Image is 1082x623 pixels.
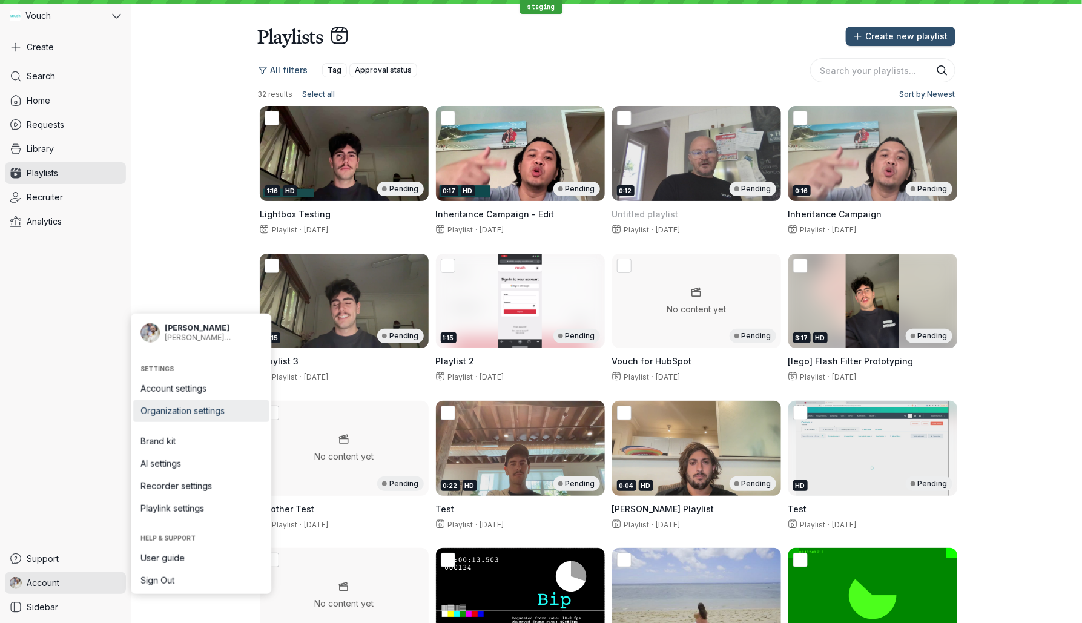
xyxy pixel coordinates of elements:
span: Playlist [622,225,650,234]
span: Sort by: Newest [900,88,955,101]
span: Inheritance Campaign - Edit [436,209,555,219]
span: Test [436,504,455,514]
div: 3:17 [793,332,811,343]
button: Sort by:Newest [895,87,955,102]
div: Pending [553,182,600,196]
a: Playlists [5,162,126,184]
span: Playlist [798,520,826,529]
span: Sidebar [27,601,58,613]
span: Tag [328,64,341,76]
span: Vouch for HubSpot [612,356,692,366]
button: Tag [322,63,347,77]
span: [PERSON_NAME] Playlist [612,504,714,514]
a: Sign Out [133,570,269,592]
img: Vouch avatar [10,10,21,21]
span: [DATE] [304,520,328,529]
button: All filters [258,61,315,80]
span: · [297,520,304,530]
span: · [297,225,304,235]
span: Playlist [269,372,297,381]
div: Vouch [5,5,110,27]
span: Create [27,41,54,53]
span: Playlist [622,372,650,381]
a: Account settings [133,378,269,400]
div: 0:16 [793,185,811,196]
span: Brand kit [140,435,262,447]
div: HD [813,332,828,343]
span: Home [27,94,50,107]
button: Approval status [349,63,417,77]
div: Pending [377,182,424,196]
span: Playlist [446,225,473,234]
span: Inheritance Campaign [788,209,882,219]
span: · [826,520,833,530]
span: Recorder settings [140,480,262,492]
div: 0:17 [441,185,458,196]
a: Home [5,90,126,111]
div: HD [463,480,477,491]
a: Sidebar [5,596,126,618]
div: Pending [906,329,952,343]
span: Account [27,577,59,589]
span: · [473,520,480,530]
input: Search your playlists... [810,58,955,82]
a: AI settings [133,453,269,475]
span: Test [788,504,807,514]
span: [DATE] [656,372,681,381]
div: 1:15 [441,332,457,343]
span: Playlink settings [140,503,262,515]
span: Another Test [260,504,314,514]
span: Help & support [140,535,262,542]
div: 0:22 [441,480,460,491]
button: Search [936,64,948,76]
h1: Playlists [258,24,323,48]
span: Search [27,70,55,82]
span: · [650,225,656,235]
a: Analytics [5,211,126,232]
span: [DATE] [304,225,328,234]
span: [DATE] [304,372,328,381]
button: Create [5,36,126,58]
span: Vouch [25,10,51,22]
span: [DATE] [656,225,681,234]
div: 1:16 [265,185,280,196]
div: 0:04 [617,480,636,491]
span: [DATE] [833,372,857,381]
span: Select all [303,88,335,101]
a: Gary Zurnamer avatarAccount [5,572,126,594]
a: Search [5,65,126,87]
a: User guide [133,547,269,569]
a: Playlink settings [133,498,269,519]
div: Pending [553,476,600,491]
span: · [473,225,480,235]
span: Recruiter [27,191,63,203]
span: Lightbox Testing [260,209,331,219]
div: Pending [377,329,424,343]
span: Sign Out [140,575,262,587]
span: Create new playlist [866,30,948,42]
span: Organization settings [140,405,262,417]
div: Pending [906,476,952,491]
div: Pending [730,329,776,343]
span: [PERSON_NAME][EMAIL_ADDRESS][DOMAIN_NAME] [165,333,262,343]
div: 0:12 [617,185,635,196]
span: Playlist 3 [260,356,299,366]
span: Playlist 2 [436,356,475,366]
span: [DATE] [833,520,857,529]
img: Gary Zurnamer avatar [140,323,160,343]
div: Pending [906,182,952,196]
span: 32 results [258,90,293,99]
span: All filters [270,64,308,76]
span: Untitled playlist [612,209,679,219]
a: Recorder settings [133,475,269,497]
span: Playlist [269,225,297,234]
span: Library [27,143,54,155]
span: Playlists [27,167,58,179]
div: Pending [553,329,600,343]
span: Analytics [27,216,62,228]
div: Pending [730,182,776,196]
a: Library [5,138,126,160]
span: Playlist [622,520,650,529]
div: HD [793,480,808,491]
span: · [473,372,480,382]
